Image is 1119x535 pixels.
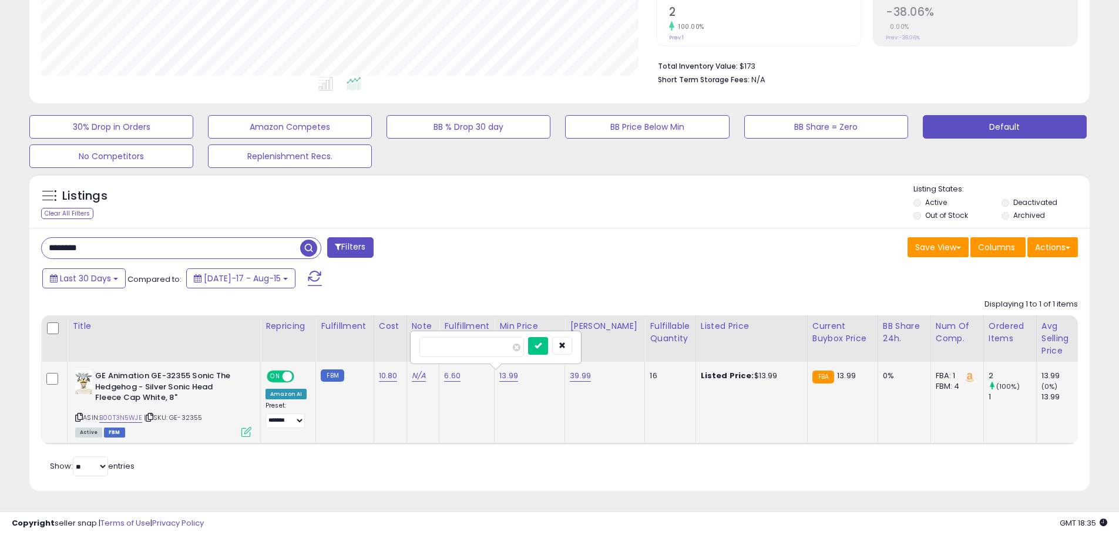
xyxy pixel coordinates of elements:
b: Short Term Storage Fees: [658,75,750,85]
label: Out of Stock [925,210,968,220]
button: [DATE]-17 - Aug-15 [186,268,295,288]
div: Ordered Items [989,320,1031,345]
button: Last 30 Days [42,268,126,288]
div: Min Price [499,320,560,332]
span: FBM [104,428,125,438]
a: 39.99 [570,370,591,382]
h5: Listings [62,188,107,204]
button: 30% Drop in Orders [29,115,193,139]
button: Filters [327,237,373,258]
button: Default [923,115,1087,139]
div: Num of Comp. [936,320,979,345]
img: 31kPfUMrHBL._SL40_.jpg [75,371,92,394]
div: [PERSON_NAME] [570,320,640,332]
p: Listing States: [913,184,1090,195]
div: Clear All Filters [41,208,93,219]
a: 13.99 [499,370,518,382]
h2: -38.06% [886,5,1077,21]
div: 13.99 [1041,392,1089,402]
button: Replenishment Recs. [208,144,372,168]
div: BB Share 24h. [883,320,926,345]
button: BB % Drop 30 day [387,115,550,139]
div: 16 [650,371,686,381]
span: Show: entries [50,460,135,472]
span: Last 30 Days [60,272,111,284]
div: 1 [989,392,1036,402]
small: Prev: -38.06% [886,34,920,41]
div: 0% [883,371,922,381]
h2: 2 [669,5,861,21]
span: 2025-09-15 18:35 GMT [1060,517,1107,529]
span: | SKU: GE-32355 [144,413,203,422]
span: [DATE]-17 - Aug-15 [204,272,281,284]
div: Listed Price [701,320,802,332]
div: FBM: 4 [936,381,974,392]
button: Save View [908,237,969,257]
div: Fulfillable Quantity [650,320,690,345]
strong: Copyright [12,517,55,529]
span: Compared to: [127,274,182,285]
div: FBA: 1 [936,371,974,381]
div: Note [412,320,435,332]
a: B00T3N5WJE [99,413,142,423]
span: 13.99 [837,370,856,381]
b: GE Animation GE-32355 Sonic The Hedgehog - Silver Sonic Head Fleece Cap White, 8" [95,371,238,406]
div: 13.99 [1041,371,1089,381]
small: FBA [812,371,834,383]
span: OFF [293,372,311,382]
b: Total Inventory Value: [658,61,738,71]
button: Amazon Competes [208,115,372,139]
div: Title [72,320,256,332]
span: Columns [978,241,1015,253]
a: Terms of Use [100,517,150,529]
button: BB Price Below Min [565,115,729,139]
button: No Competitors [29,144,193,168]
small: (0%) [1041,382,1058,391]
small: 100.00% [674,22,704,31]
div: Fulfillment [321,320,368,332]
div: Cost [379,320,402,332]
label: Active [925,197,947,207]
b: Listed Price: [701,370,754,381]
span: N/A [751,74,765,85]
div: Displaying 1 to 1 of 1 items [984,299,1078,310]
a: N/A [412,370,426,382]
span: All listings currently available for purchase on Amazon [75,428,102,438]
small: FBM [321,369,344,382]
button: Columns [970,237,1026,257]
div: $13.99 [701,371,798,381]
a: Privacy Policy [152,517,204,529]
div: ASIN: [75,371,251,436]
small: Prev: 1 [669,34,684,41]
label: Deactivated [1013,197,1057,207]
label: Archived [1013,210,1045,220]
li: $173 [658,58,1069,72]
small: 0.00% [886,22,909,31]
button: BB Share = Zero [744,115,908,139]
button: Actions [1027,237,1078,257]
div: Preset: [266,402,307,428]
small: (100%) [996,382,1020,391]
a: 6.60 [444,370,461,382]
div: seller snap | | [12,518,204,529]
div: Avg Selling Price [1041,320,1084,357]
div: Repricing [266,320,311,332]
a: 10.80 [379,370,398,382]
div: 2 [989,371,1036,381]
div: Amazon AI [266,389,307,399]
span: ON [268,372,283,382]
div: Current Buybox Price [812,320,873,345]
div: Fulfillment Cost [444,320,489,345]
